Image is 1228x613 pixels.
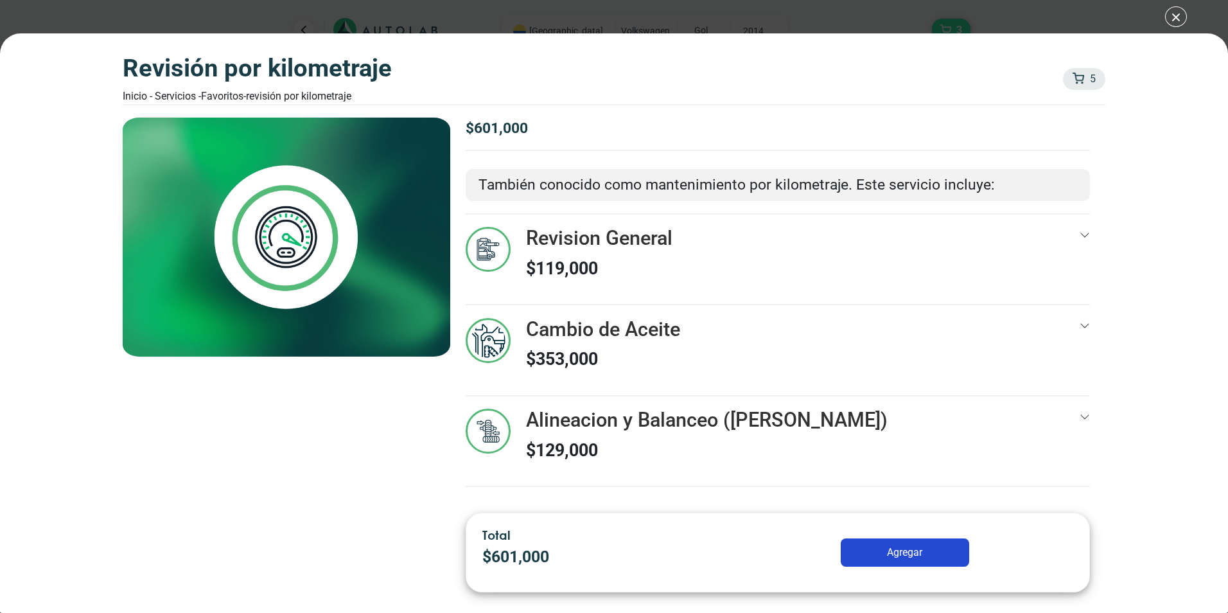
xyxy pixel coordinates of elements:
[526,318,680,342] h3: Cambio de Aceite
[466,318,511,363] img: mantenimiento_general-v3.svg
[466,227,511,272] img: revision_general-v3.svg
[526,227,672,251] h3: Revision General
[526,438,888,463] p: $ 129,000
[482,528,511,542] span: Total
[526,409,888,432] h3: Alineacion y Balanceo ([PERSON_NAME])
[482,545,717,569] p: $ 601,000
[478,174,1077,196] p: También conocido como mantenimiento por kilometraje. Este servicio incluye:
[841,538,969,567] button: Agregar
[123,54,392,84] h3: Revisión por Kilometraje
[466,409,511,454] img: alineacion_y_balanceo-v3.svg
[526,346,680,372] p: $ 353,000
[466,118,1090,139] p: $ 601,000
[526,256,672,281] p: $ 119,000
[246,90,351,102] font: Revisión por Kilometraje
[123,89,392,104] div: Inicio - Servicios - Favoritos -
